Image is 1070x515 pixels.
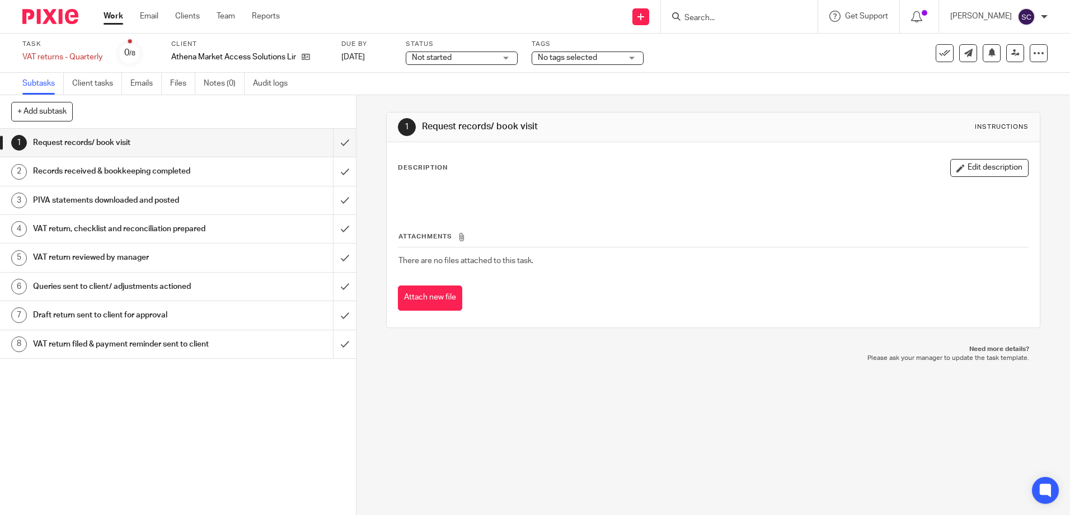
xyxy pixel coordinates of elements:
[130,73,162,95] a: Emails
[845,12,888,20] span: Get Support
[11,221,27,237] div: 4
[341,53,365,61] span: [DATE]
[975,123,1029,132] div: Instructions
[11,336,27,352] div: 8
[341,40,392,49] label: Due by
[175,11,200,22] a: Clients
[397,354,1029,363] p: Please ask your manager to update the task template.
[22,73,64,95] a: Subtasks
[422,121,737,133] h1: Request records/ book visit
[950,11,1012,22] p: [PERSON_NAME]
[33,192,226,209] h1: PIVA statements downloaded and posted
[252,11,280,22] a: Reports
[11,135,27,151] div: 1
[124,46,135,59] div: 0
[33,163,226,180] h1: Records received & bookkeeping completed
[33,134,226,151] h1: Request records/ book visit
[140,11,158,22] a: Email
[398,285,462,311] button: Attach new file
[171,52,296,63] p: Athena Market Access Solutions Limited
[22,9,78,24] img: Pixie
[406,40,518,49] label: Status
[11,279,27,294] div: 6
[532,40,644,49] label: Tags
[397,345,1029,354] p: Need more details?
[33,221,226,237] h1: VAT return, checklist and reconciliation prepared
[412,54,452,62] span: Not started
[33,307,226,324] h1: Draft return sent to client for approval
[11,164,27,180] div: 2
[22,40,102,49] label: Task
[253,73,296,95] a: Audit logs
[11,193,27,208] div: 3
[1017,8,1035,26] img: svg%3E
[170,73,195,95] a: Files
[538,54,597,62] span: No tags selected
[33,336,226,353] h1: VAT return filed & payment reminder sent to client
[398,257,533,265] span: There are no files attached to this task.
[11,102,73,121] button: + Add subtask
[129,50,135,57] small: /8
[72,73,122,95] a: Client tasks
[104,11,123,22] a: Work
[22,52,102,63] div: VAT returns - Quarterly
[11,250,27,266] div: 5
[398,233,452,240] span: Attachments
[398,118,416,136] div: 1
[398,163,448,172] p: Description
[11,307,27,323] div: 7
[950,159,1029,177] button: Edit description
[171,40,327,49] label: Client
[683,13,784,24] input: Search
[33,278,226,295] h1: Queries sent to client/ adjustments actioned
[33,249,226,266] h1: VAT return reviewed by manager
[217,11,235,22] a: Team
[204,73,245,95] a: Notes (0)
